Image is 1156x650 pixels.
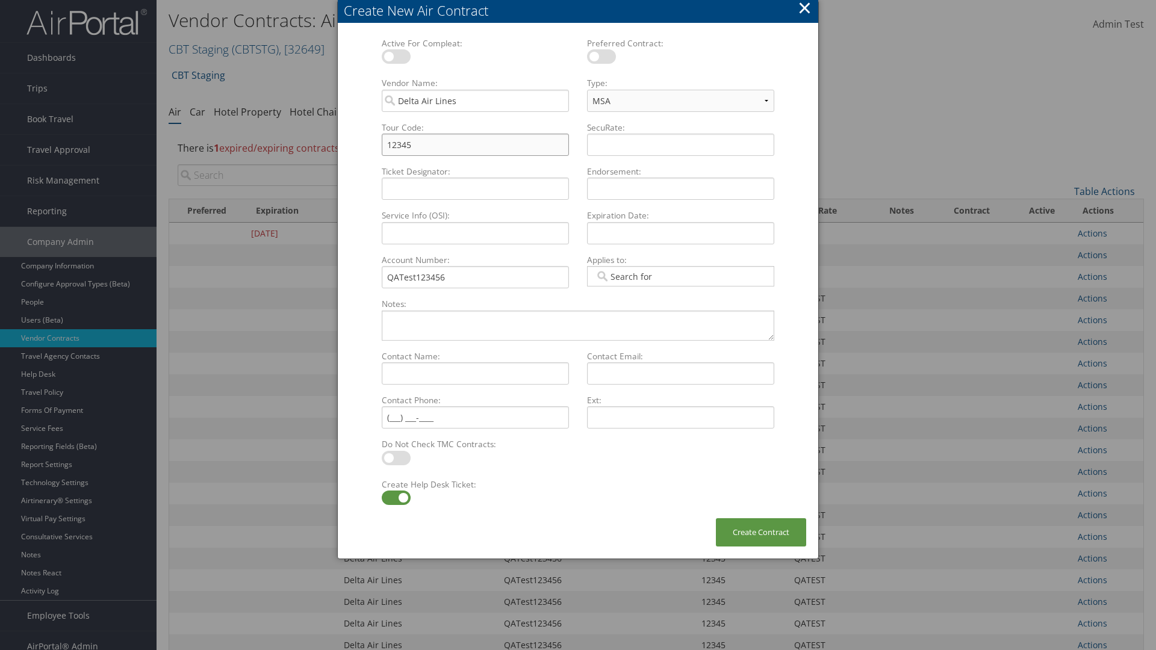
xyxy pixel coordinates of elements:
label: Vendor Name: [377,77,574,89]
label: Endorsement: [582,166,779,178]
label: Ticket Designator: [377,166,574,178]
input: Tour Code: [382,134,569,156]
input: Applies to: [595,270,662,282]
label: Create Help Desk Ticket: [377,478,574,491]
input: Ticket Designator: [382,178,569,200]
textarea: Notes: [382,311,774,341]
input: Service Info (OSI): [382,222,569,244]
label: Ext: [582,394,779,406]
label: Contact Name: [377,350,574,362]
select: Type: [587,90,774,112]
label: Contact Email: [582,350,779,362]
label: Contact Phone: [377,394,574,406]
label: Tour Code: [377,122,574,134]
label: Active For Compleat: [377,37,574,49]
label: SecuRate: [582,122,779,134]
input: Contact Email: [587,362,774,385]
label: Type: [582,77,779,89]
label: Account Number: [377,254,574,266]
input: Contact Name: [382,362,569,385]
button: Create Contract [716,518,806,546]
label: Preferred Contract: [582,37,779,49]
label: Notes: [377,298,779,310]
label: Do Not Check TMC Contracts: [377,438,574,450]
input: Endorsement: [587,178,774,200]
label: Expiration Date: [582,209,779,221]
input: Account Number: [382,266,569,288]
input: Expiration Date: [587,222,774,244]
input: Vendor Name: [382,90,569,112]
input: Contact Phone: [382,406,569,429]
label: Service Info (OSI): [377,209,574,221]
input: SecuRate: [587,134,774,156]
label: Applies to: [582,254,779,266]
input: Ext: [587,406,774,429]
div: Create New Air Contract [344,1,818,20]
